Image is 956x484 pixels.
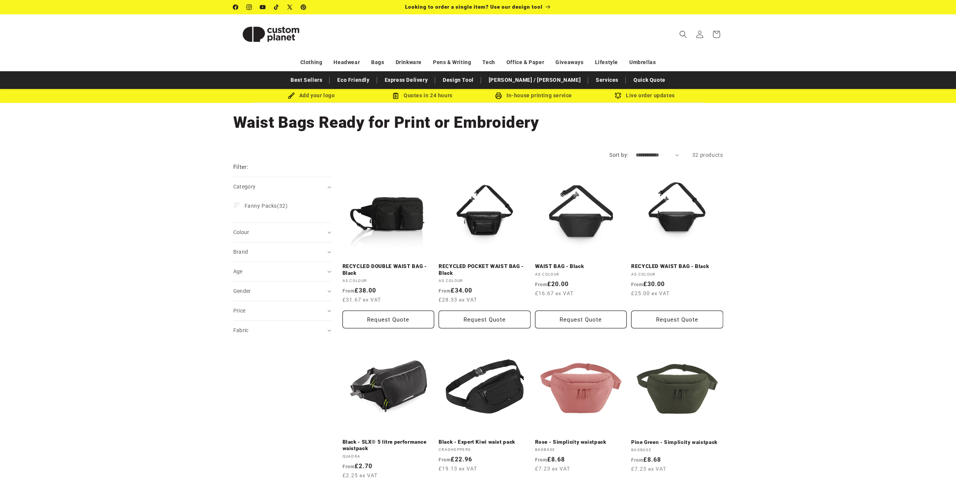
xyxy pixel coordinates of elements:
h2: Filter: [233,163,249,172]
a: Drinkware [396,56,422,69]
a: Lifestyle [595,56,618,69]
: Request Quote [343,311,434,328]
span: Price [233,308,246,314]
summary: Fabric (0 selected) [233,321,331,340]
div: Live order updates [589,91,701,100]
div: Quotes in 24 hours [367,91,478,100]
a: Clothing [300,56,323,69]
img: Brush Icon [288,92,295,99]
span: (32) [245,202,288,209]
summary: Age (0 selected) [233,262,331,281]
a: Best Sellers [287,74,326,87]
a: Custom Planet [230,14,311,54]
: Request Quote [439,311,531,328]
span: Colour [233,229,249,235]
span: Brand [233,249,248,255]
a: Black - Expert Kiwi waist pack [439,439,531,446]
button: Request Quote [535,311,627,328]
span: Category [233,184,256,190]
a: Giveaways [555,56,583,69]
span: Fanny Packs [245,203,277,209]
a: Tech [482,56,495,69]
a: Headwear [333,56,360,69]
a: Office & Paper [506,56,544,69]
span: Fabric [233,327,249,333]
summary: Colour (0 selected) [233,223,331,242]
a: Quick Quote [630,74,669,87]
span: Age [233,268,243,274]
img: Order updates [615,92,621,99]
a: Umbrellas [629,56,656,69]
summary: Price [233,301,331,320]
summary: Category (0 selected) [233,177,331,196]
summary: Brand (0 selected) [233,242,331,262]
span: Gender [233,288,251,294]
img: Custom Planet [233,17,309,51]
a: RECYCLED POCKET WAIST BAG - Black [439,263,531,276]
div: Add your logo [256,91,367,100]
span: Looking to order a single item? Use our design tool [405,4,543,10]
a: Express Delivery [381,74,432,87]
a: RECYCLED DOUBLE WAIST BAG - Black [343,263,434,276]
a: Eco Friendly [333,74,373,87]
a: RECYCLED WAIST BAG - Black [631,263,723,270]
summary: Search [675,26,691,43]
h1: Waist Bags Ready for Print or Embroidery [233,112,723,133]
div: In-house printing service [478,91,589,100]
label: Sort by: [609,152,628,158]
span: 32 products [692,152,723,158]
a: Pine Green - Simplicity waistpack [631,439,723,446]
a: Rose - Simplicity waistpack [535,439,627,446]
a: [PERSON_NAME] / [PERSON_NAME] [485,74,584,87]
a: Services [592,74,622,87]
img: In-house printing [495,92,502,99]
: Request Quote [631,311,723,328]
a: WAIST BAG - Black [535,263,627,270]
summary: Gender (0 selected) [233,282,331,301]
a: Black - SLX® 5 litre performance waistpack [343,439,434,452]
a: Pens & Writing [433,56,471,69]
a: Bags [371,56,384,69]
a: Design Tool [439,74,477,87]
img: Order Updates Icon [392,92,399,99]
